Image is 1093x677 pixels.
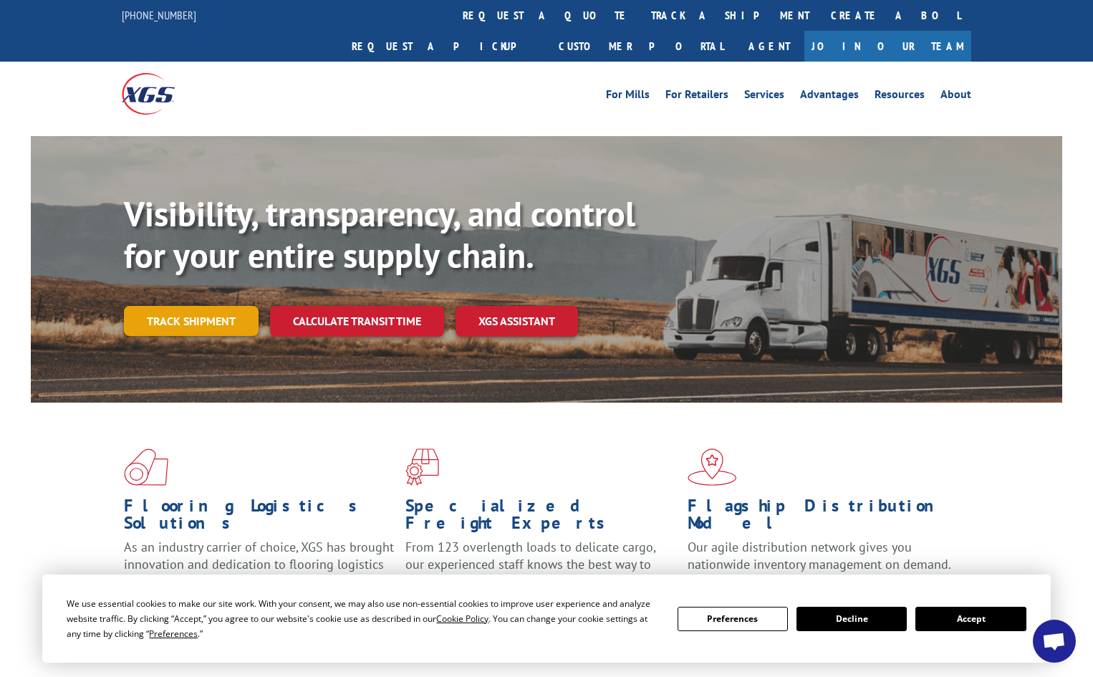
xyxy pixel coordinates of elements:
span: Our agile distribution network gives you nationwide inventory management on demand. [688,539,951,572]
a: Track shipment [124,306,259,336]
a: Join Our Team [804,31,971,62]
a: XGS ASSISTANT [456,306,578,337]
a: Agent [734,31,804,62]
a: Resources [875,89,925,105]
p: From 123 overlength loads to delicate cargo, our experienced staff knows the best way to move you... [405,539,676,602]
div: We use essential cookies to make our site work. With your consent, we may also use non-essential ... [67,596,660,641]
a: Request a pickup [341,31,548,62]
b: Visibility, transparency, and control for your entire supply chain. [124,191,635,277]
img: xgs-icon-flagship-distribution-model-red [688,448,737,486]
button: Preferences [678,607,788,631]
span: As an industry carrier of choice, XGS has brought innovation and dedication to flooring logistics... [124,539,394,590]
a: For Mills [606,89,650,105]
a: Calculate transit time [270,306,444,337]
button: Accept [915,607,1026,631]
a: Customer Portal [548,31,734,62]
button: Decline [796,607,907,631]
div: Open chat [1033,620,1076,663]
span: Preferences [149,628,198,640]
a: [PHONE_NUMBER] [122,8,196,22]
h1: Specialized Freight Experts [405,497,676,539]
a: About [940,89,971,105]
span: Cookie Policy [436,613,488,625]
a: Advantages [800,89,859,105]
h1: Flooring Logistics Solutions [124,497,395,539]
img: xgs-icon-focused-on-flooring-red [405,448,439,486]
a: For Retailers [665,89,728,105]
img: xgs-icon-total-supply-chain-intelligence-red [124,448,168,486]
div: Cookie Consent Prompt [42,575,1051,663]
h1: Flagship Distribution Model [688,497,958,539]
a: Services [744,89,784,105]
